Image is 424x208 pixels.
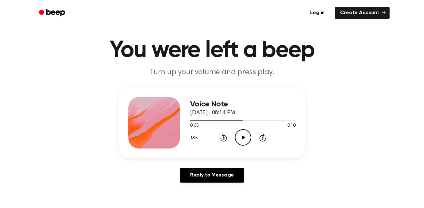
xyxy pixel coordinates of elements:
[335,7,390,19] a: Create Account
[88,67,336,78] p: Turn up your volume and press play.
[47,39,377,62] h1: You were left a beep
[190,110,235,116] span: [DATE] · 08:14 PM
[304,5,331,20] a: Log in
[287,122,296,129] span: 0:10
[180,168,244,183] a: Reply to Message
[34,7,71,19] a: Beep
[190,100,296,109] h3: Voice Note
[190,122,198,129] span: 0:05
[190,132,200,143] button: 1.0x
